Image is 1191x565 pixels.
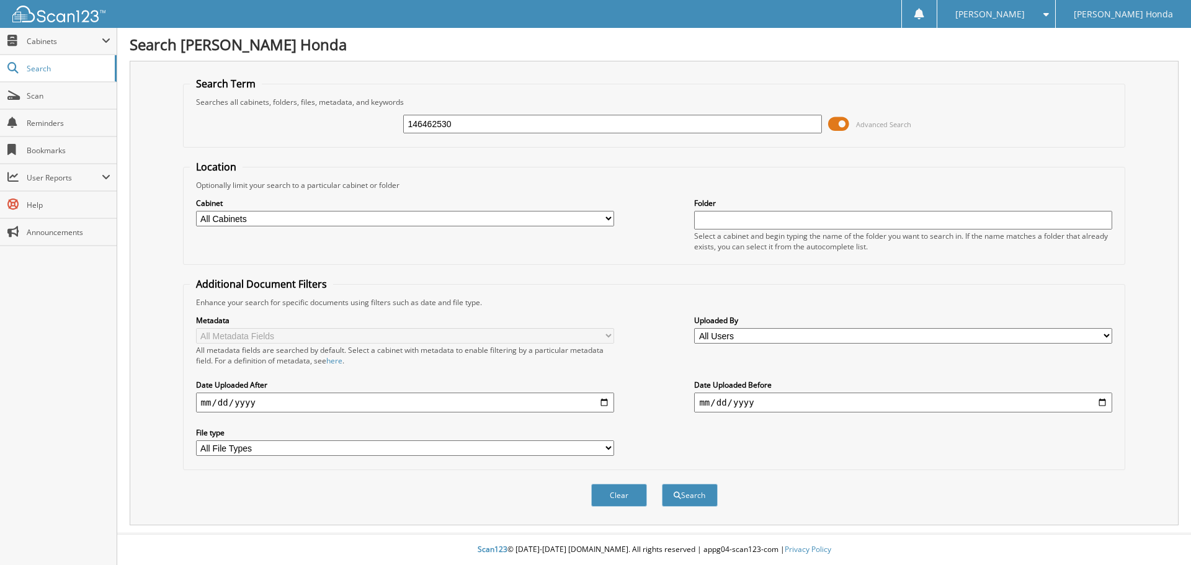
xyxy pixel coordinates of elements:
legend: Search Term [190,77,262,91]
img: scan123-logo-white.svg [12,6,105,22]
div: Optionally limit your search to a particular cabinet or folder [190,180,1119,190]
label: Uploaded By [694,315,1112,326]
a: here [326,355,342,366]
span: Scan [27,91,110,101]
span: Scan123 [478,544,507,554]
button: Search [662,484,718,507]
input: start [196,393,614,412]
legend: Location [190,160,243,174]
div: Select a cabinet and begin typing the name of the folder you want to search in. If the name match... [694,231,1112,252]
label: Date Uploaded Before [694,380,1112,390]
a: Privacy Policy [785,544,831,554]
span: Bookmarks [27,145,110,156]
div: Searches all cabinets, folders, files, metadata, and keywords [190,97,1119,107]
div: © [DATE]-[DATE] [DOMAIN_NAME]. All rights reserved | appg04-scan123-com | [117,535,1191,565]
label: Metadata [196,315,614,326]
span: Reminders [27,118,110,128]
label: Cabinet [196,198,614,208]
span: User Reports [27,172,102,183]
span: Advanced Search [856,120,911,129]
iframe: Chat Widget [1129,505,1191,565]
span: Announcements [27,227,110,238]
label: File type [196,427,614,438]
div: Enhance your search for specific documents using filters such as date and file type. [190,297,1119,308]
div: All metadata fields are searched by default. Select a cabinet with metadata to enable filtering b... [196,345,614,366]
label: Date Uploaded After [196,380,614,390]
span: Search [27,63,109,74]
input: end [694,393,1112,412]
h1: Search [PERSON_NAME] Honda [130,34,1179,55]
span: [PERSON_NAME] [955,11,1025,18]
button: Clear [591,484,647,507]
span: [PERSON_NAME] Honda [1074,11,1173,18]
span: Cabinets [27,36,102,47]
span: Help [27,200,110,210]
legend: Additional Document Filters [190,277,333,291]
label: Folder [694,198,1112,208]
